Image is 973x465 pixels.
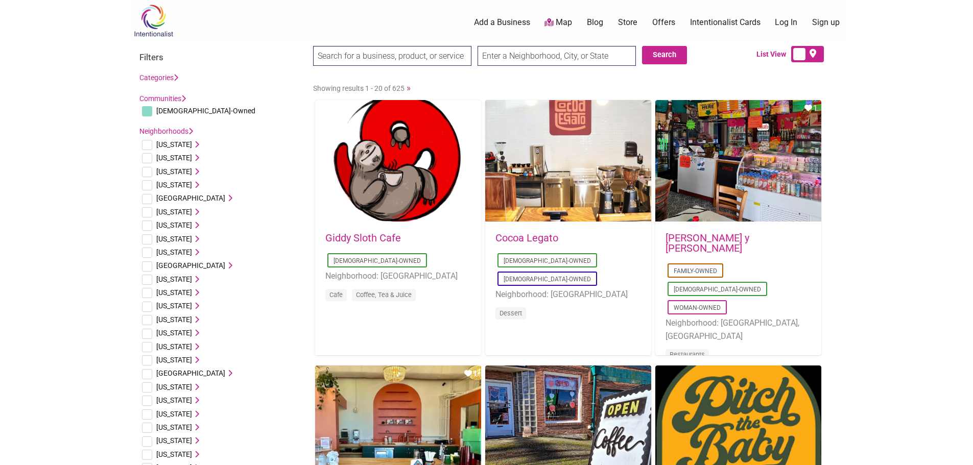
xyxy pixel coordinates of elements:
[334,257,421,264] a: [DEMOGRAPHIC_DATA]-Owned
[156,140,192,149] span: [US_STATE]
[156,107,255,115] span: [DEMOGRAPHIC_DATA]-Owned
[156,410,192,418] span: [US_STATE]
[674,304,721,311] a: Woman-Owned
[156,436,192,445] span: [US_STATE]
[139,127,193,135] a: Neighborhoods
[156,261,225,270] span: [GEOGRAPHIC_DATA]
[156,248,192,256] span: [US_STATE]
[504,257,591,264] a: [DEMOGRAPHIC_DATA]-Owned
[652,17,675,28] a: Offers
[313,84,405,92] span: Showing results 1 - 20 of 625
[129,4,178,37] img: Intentionalist
[156,235,192,243] span: [US_STATE]
[156,302,192,310] span: [US_STATE]
[156,423,192,431] span: [US_STATE]
[666,232,749,254] a: [PERSON_NAME] y [PERSON_NAME]
[670,351,705,358] a: Restaurants
[156,181,192,189] span: [US_STATE]
[313,46,471,66] input: Search for a business, product, or service
[156,154,192,162] span: [US_STATE]
[156,383,192,391] span: [US_STATE]
[674,267,717,275] a: Family-Owned
[356,291,412,299] a: Coffee, Tea & Juice
[666,316,811,342] li: Neighborhood: [GEOGRAPHIC_DATA], [GEOGRAPHIC_DATA]
[156,356,192,364] span: [US_STATE]
[690,17,761,28] a: Intentionalist Cards
[500,309,522,317] a: Dessert
[504,276,591,283] a: [DEMOGRAPHIC_DATA]-Owned
[407,83,411,93] a: »
[156,369,225,377] span: [GEOGRAPHIC_DATA]
[756,49,791,60] span: List View
[139,94,186,103] a: Communities
[139,52,303,62] h3: Filters
[329,291,343,299] a: Cafe
[674,286,761,293] a: [DEMOGRAPHIC_DATA]-Owned
[156,275,192,283] span: [US_STATE]
[156,315,192,324] span: [US_STATE]
[156,194,225,202] span: [GEOGRAPHIC_DATA]
[325,270,471,283] li: Neighborhood: [GEOGRAPHIC_DATA]
[156,288,192,297] span: [US_STATE]
[156,208,192,216] span: [US_STATE]
[775,17,797,28] a: Log In
[156,221,192,229] span: [US_STATE]
[495,288,641,301] li: Neighborhood: [GEOGRAPHIC_DATA]
[642,46,687,64] button: Search
[587,17,603,28] a: Blog
[474,17,530,28] a: Add a Business
[478,46,636,66] input: Enter a Neighborhood, City, or State
[812,17,840,28] a: Sign up
[156,396,192,404] span: [US_STATE]
[156,167,192,176] span: [US_STATE]
[139,74,178,82] a: Categories
[495,232,558,244] a: Cocoa Legato
[325,232,401,244] a: Giddy Sloth Cafe
[156,342,192,351] span: [US_STATE]
[618,17,637,28] a: Store
[544,17,572,29] a: Map
[156,329,192,337] span: [US_STATE]
[156,450,192,458] span: [US_STATE]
